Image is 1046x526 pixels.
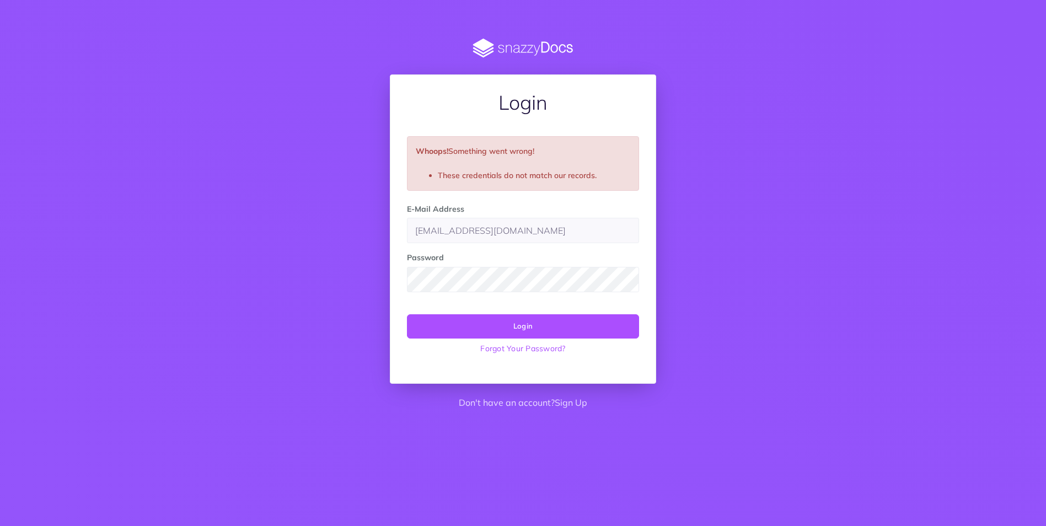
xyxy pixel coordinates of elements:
li: These credentials do not match our records. [438,169,630,181]
label: Password [407,251,444,264]
p: Don't have an account? [390,396,656,410]
button: Login [407,314,639,339]
h1: Login [407,92,639,114]
img: SnazzyDocs Logo [390,39,656,58]
label: E-Mail Address [407,203,464,215]
a: Forgot Your Password? [407,339,639,358]
div: Something went wrong! [407,136,639,191]
strong: Whoops! [416,146,448,156]
a: Sign Up [555,397,587,408]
